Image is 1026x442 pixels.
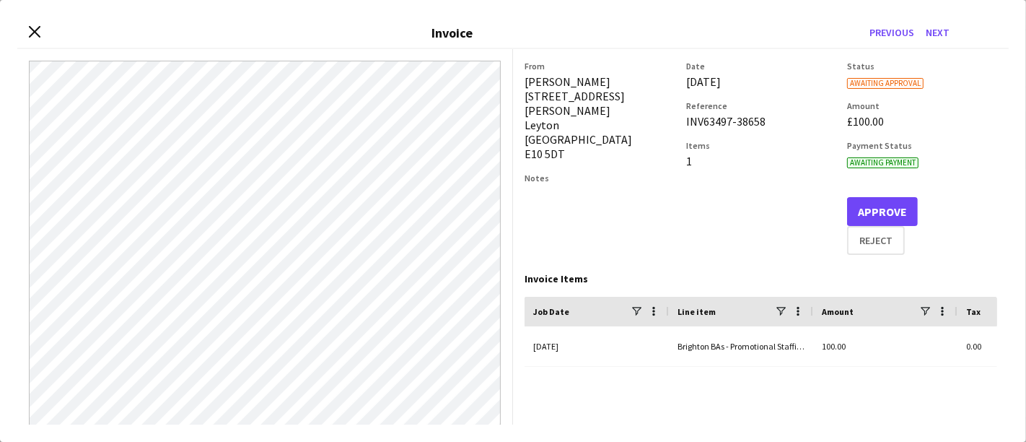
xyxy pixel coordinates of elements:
[431,25,473,41] h3: Invoice
[525,74,675,161] div: [PERSON_NAME] [STREET_ADDRESS][PERSON_NAME] Leyton [GEOGRAPHIC_DATA] E10 5DT
[813,326,957,366] div: 100.00
[669,326,813,366] div: Brighton BAs - Promotional Staffing (Brand Ambassadors) (salary)
[678,306,716,317] span: Line item
[686,114,836,129] div: INV63497-38658
[686,100,836,111] h3: Reference
[864,21,920,44] button: Previous
[847,100,997,111] h3: Amount
[847,197,918,226] button: Approve
[847,114,997,129] div: £100.00
[686,61,836,71] h3: Date
[966,306,981,317] span: Tax
[686,140,836,151] h3: Items
[686,74,836,89] div: [DATE]
[822,306,854,317] span: Amount
[686,154,836,168] div: 1
[525,272,997,285] div: Invoice Items
[847,226,905,255] button: Reject
[525,173,675,183] h3: Notes
[920,21,955,44] button: Next
[847,61,997,71] h3: Status
[847,78,924,89] span: Awaiting approval
[525,326,669,366] div: [DATE]
[525,61,675,71] h3: From
[533,306,569,317] span: Job Date
[847,157,918,168] span: Awaiting payment
[847,140,997,151] h3: Payment Status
